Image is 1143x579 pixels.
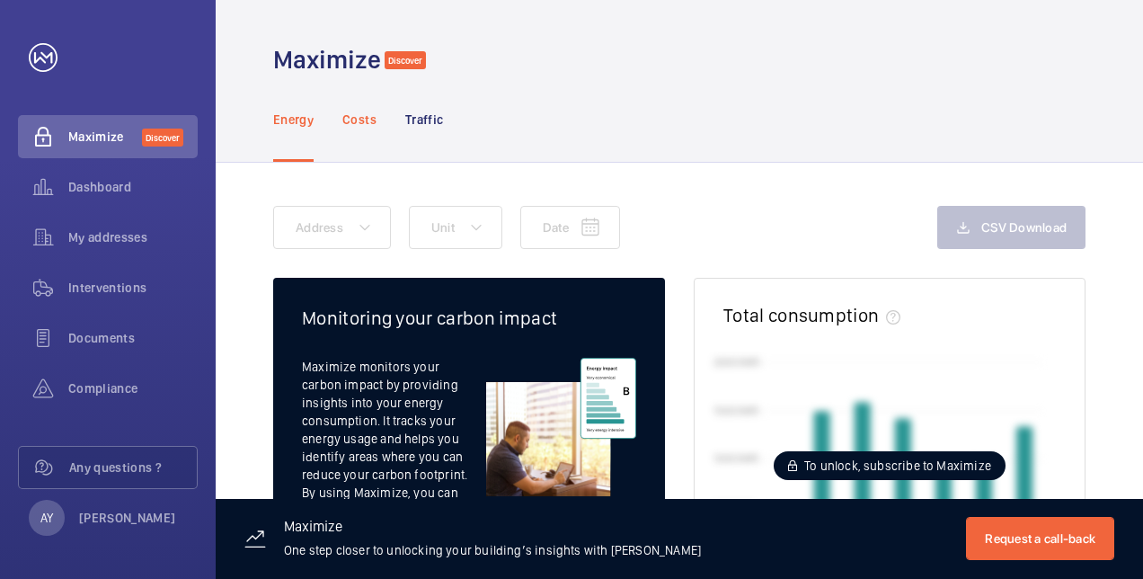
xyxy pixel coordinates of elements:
span: Dashboard [68,178,198,196]
span: CSV Download [981,220,1067,235]
button: Unit [409,206,502,249]
span: Discover [142,129,183,147]
span: Address [296,220,343,235]
p: One step closer to unlocking your building’s insights with [PERSON_NAME] [284,541,701,559]
p: Traffic [405,111,443,129]
p: [PERSON_NAME] [79,509,176,527]
img: energy-freemium-EN.svg [486,358,636,496]
span: My addresses [68,228,198,246]
text: 1500 kWh [713,404,759,416]
span: Date [543,220,569,235]
button: CSV Download [937,206,1085,249]
span: Interventions [68,279,198,297]
span: Any questions ? [69,459,197,477]
button: Address [273,206,391,249]
span: Discover [385,51,426,69]
h2: Monitoring your carbon impact [302,307,636,329]
p: Energy [273,111,314,129]
p: Maximize monitors your carbon impact by providing insights into your energy consumption. It track... [302,358,486,538]
span: Compliance [68,379,198,397]
h2: Total consumption [723,304,879,326]
text: 1000 kWh [713,452,759,465]
span: Unit [431,220,455,235]
span: To unlock, subscribe to Maximize [804,457,991,475]
p: AY [40,509,53,527]
h1: Maximize [273,43,381,76]
button: Date [520,206,620,249]
text: 2000 kWh [713,355,760,368]
span: Maximize [68,128,142,146]
button: Request a call-back [966,517,1114,560]
p: Costs [342,111,377,129]
h3: Maximize [284,520,701,541]
span: Documents [68,329,198,347]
